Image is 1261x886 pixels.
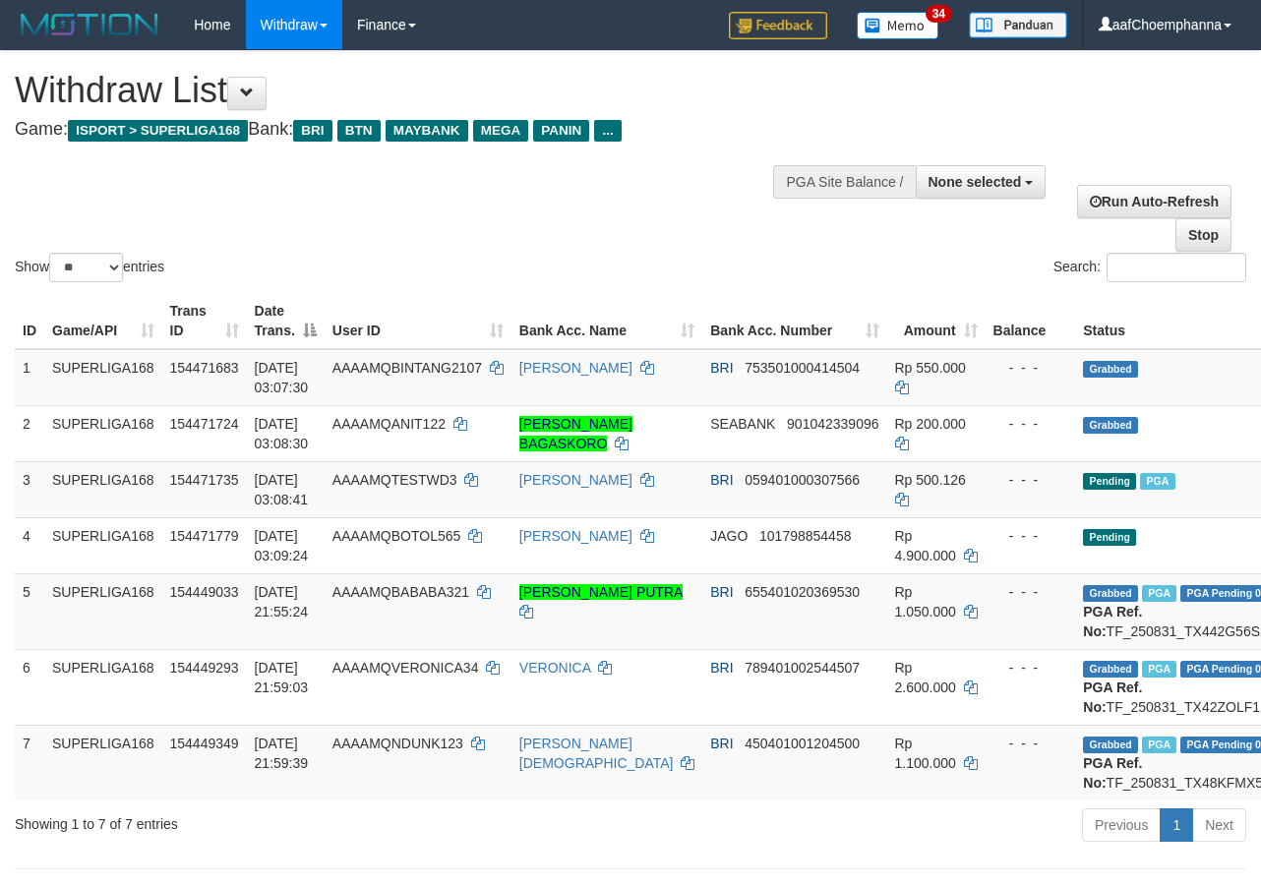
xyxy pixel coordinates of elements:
[887,293,986,349] th: Amount: activate to sort column ascending
[293,120,331,142] span: BRI
[15,461,44,517] td: 3
[993,658,1068,678] div: - - -
[255,736,309,771] span: [DATE] 21:59:39
[332,416,446,432] span: AAAAMQANIT122
[1083,473,1136,490] span: Pending
[1083,661,1138,678] span: Grabbed
[993,358,1068,378] div: - - -
[895,472,966,488] span: Rp 500.126
[332,528,460,544] span: AAAAMQBOTOL565
[519,472,632,488] a: [PERSON_NAME]
[710,584,733,600] span: BRI
[710,416,775,432] span: SEABANK
[745,736,860,751] span: Copy 450401001204500 to clipboard
[15,349,44,406] td: 1
[511,293,702,349] th: Bank Acc. Name: activate to sort column ascending
[332,472,457,488] span: AAAAMQTESTWD3
[332,660,479,676] span: AAAAMQVERONICA34
[1083,755,1142,791] b: PGA Ref. No:
[49,253,123,282] select: Showentries
[1083,529,1136,546] span: Pending
[1142,737,1176,753] span: Marked by aafheankoy
[15,120,821,140] h4: Game: Bank:
[895,584,956,620] span: Rp 1.050.000
[44,517,162,573] td: SUPERLIGA168
[745,660,860,676] span: Copy 789401002544507 to clipboard
[519,416,632,451] a: [PERSON_NAME] BAGASKORO
[255,472,309,507] span: [DATE] 03:08:41
[1107,253,1246,282] input: Search:
[170,660,239,676] span: 154449293
[473,120,529,142] span: MEGA
[247,293,325,349] th: Date Trans.: activate to sort column descending
[44,405,162,461] td: SUPERLIGA168
[255,360,309,395] span: [DATE] 03:07:30
[15,253,164,282] label: Show entries
[993,734,1068,753] div: - - -
[170,528,239,544] span: 154471779
[170,584,239,600] span: 154449033
[702,293,886,349] th: Bank Acc. Number: activate to sort column ascending
[1140,473,1174,490] span: Marked by aafmaleo
[255,528,309,563] span: [DATE] 03:09:24
[857,12,939,39] img: Button%20Memo.svg
[15,293,44,349] th: ID
[519,736,674,771] a: [PERSON_NAME][DEMOGRAPHIC_DATA]
[519,660,590,676] a: VERONICA
[1142,661,1176,678] span: Marked by aafheankoy
[44,573,162,649] td: SUPERLIGA168
[332,584,469,600] span: AAAAMQBABABA321
[594,120,621,142] span: ...
[1083,679,1142,715] b: PGA Ref. No:
[710,528,748,544] span: JAGO
[895,528,956,563] span: Rp 4.900.000
[15,725,44,800] td: 7
[44,349,162,406] td: SUPERLIGA168
[44,725,162,800] td: SUPERLIGA168
[15,806,510,834] div: Showing 1 to 7 of 7 entries
[68,120,248,142] span: ISPORT > SUPERLIGA168
[745,584,860,600] span: Copy 655401020369530 to clipboard
[1083,417,1138,434] span: Grabbed
[1083,737,1138,753] span: Grabbed
[745,360,860,376] span: Copy 753501000414504 to clipboard
[15,405,44,461] td: 2
[929,174,1022,190] span: None selected
[15,573,44,649] td: 5
[170,472,239,488] span: 154471735
[170,736,239,751] span: 154449349
[745,472,860,488] span: Copy 059401000307566 to clipboard
[1083,361,1138,378] span: Grabbed
[710,360,733,376] span: BRI
[170,360,239,376] span: 154471683
[1160,808,1193,842] a: 1
[916,165,1047,199] button: None selected
[325,293,511,349] th: User ID: activate to sort column ascending
[255,660,309,695] span: [DATE] 21:59:03
[993,470,1068,490] div: - - -
[993,526,1068,546] div: - - -
[773,165,915,199] div: PGA Site Balance /
[1082,808,1161,842] a: Previous
[519,360,632,376] a: [PERSON_NAME]
[710,736,733,751] span: BRI
[1083,604,1142,639] b: PGA Ref. No:
[15,517,44,573] td: 4
[1083,585,1138,602] span: Grabbed
[895,660,956,695] span: Rp 2.600.000
[1077,185,1231,218] a: Run Auto-Refresh
[759,528,851,544] span: Copy 101798854458 to clipboard
[255,584,309,620] span: [DATE] 21:55:24
[162,293,247,349] th: Trans ID: activate to sort column ascending
[337,120,381,142] span: BTN
[15,71,821,110] h1: Withdraw List
[15,10,164,39] img: MOTION_logo.png
[1175,218,1231,252] a: Stop
[1053,253,1246,282] label: Search:
[533,120,589,142] span: PANIN
[895,416,966,432] span: Rp 200.000
[15,649,44,725] td: 6
[1142,585,1176,602] span: Marked by aafheankoy
[44,649,162,725] td: SUPERLIGA168
[787,416,878,432] span: Copy 901042339096 to clipboard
